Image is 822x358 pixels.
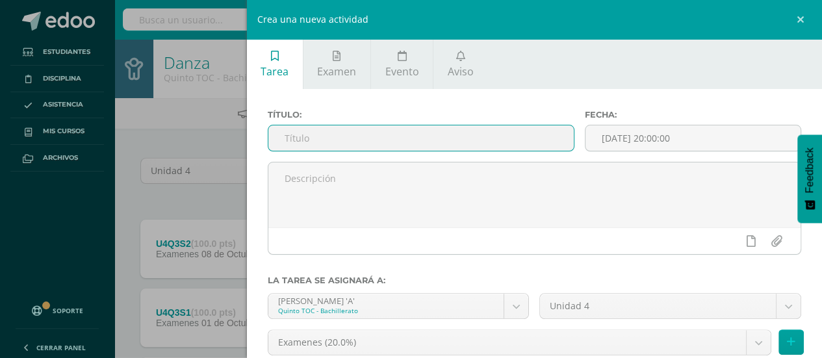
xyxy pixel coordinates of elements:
div: Quinto TOC - Bachillerato [278,306,494,315]
span: Feedback [804,147,816,193]
a: Evento [371,39,433,89]
a: Aviso [433,39,487,89]
span: Evento [385,64,418,79]
input: Fecha de entrega [585,125,801,151]
label: Título: [268,110,575,120]
a: Examen [303,39,370,89]
input: Título [268,125,574,151]
span: Examen [317,64,356,79]
a: [PERSON_NAME] 'A'Quinto TOC - Bachillerato [268,294,529,318]
span: Unidad 4 [550,294,766,318]
button: Feedback - Mostrar encuesta [797,134,822,223]
label: Fecha: [585,110,801,120]
a: Examenes (20.0%) [268,330,771,355]
span: Tarea [261,64,289,79]
label: La tarea se asignará a: [268,275,802,285]
div: [PERSON_NAME] 'A' [278,294,494,306]
span: Examenes (20.0%) [278,330,737,355]
span: Aviso [448,64,474,79]
a: Tarea [247,39,303,89]
a: Unidad 4 [540,294,801,318]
